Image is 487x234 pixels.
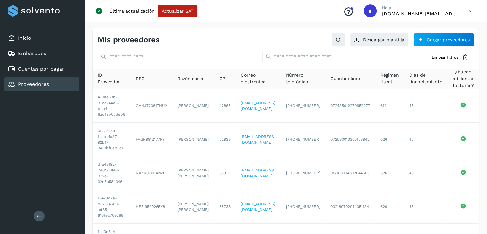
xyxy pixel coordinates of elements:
[350,33,409,46] button: Descargar plantilla
[4,46,79,61] div: Embarques
[286,104,320,108] span: [PHONE_NUMBER]
[325,156,375,190] td: 012180004892044586
[241,101,275,111] a: [EMAIL_ADDRESS][DOMAIN_NAME]
[4,62,79,76] div: Cuentas por pagar
[18,35,31,41] a: Inicio
[241,168,275,178] a: [EMAIL_ADDRESS][DOMAIN_NAME]
[214,123,236,156] td: 52938
[382,11,459,17] p: solvento.sl@segmail.co
[330,75,360,82] span: Cuenta clabe
[404,190,447,224] td: 45
[375,156,404,190] td: 626
[4,77,79,91] div: Proveedores
[382,5,459,11] p: Hola,
[162,9,193,13] span: Actualizar SAT
[404,123,447,156] td: 45
[404,89,447,123] td: 45
[452,69,474,89] span: ¿Puede adelantar facturas?
[172,123,214,156] td: [PERSON_NAME]
[404,156,447,190] td: 45
[241,72,276,85] span: Correo electrónico
[93,123,131,156] td: 0f272039-fecc-4a37-92b1-9410bf8eb6c1
[426,52,474,63] button: Limpiar filtros
[172,190,214,224] td: [PERSON_NAME] [PERSON_NAME]
[110,8,155,14] p: Última actualización
[158,5,197,17] button: Actualizar SAT
[375,89,404,123] td: 612
[241,134,275,145] a: [EMAIL_ADDRESS][DOMAIN_NAME]
[172,156,214,190] td: [PERSON_NAME] [PERSON_NAME]
[131,156,172,190] td: NAZR971114IW0
[414,33,474,46] button: Cargar proveedores
[4,31,79,45] div: Inicio
[375,123,404,156] td: 626
[286,171,320,175] span: [PHONE_NUMBER]
[409,72,442,85] span: Días de financiamiento
[286,137,320,142] span: [PHONE_NUMBER]
[18,66,64,72] a: Cuentas por pagar
[375,190,404,224] td: 626
[172,89,214,123] td: [PERSON_NAME]
[214,156,236,190] td: 55317
[432,54,458,60] span: Limpiar filtros
[214,89,236,123] td: 42865
[98,35,160,45] h4: Mis proveedores
[219,75,225,82] span: CP
[93,156,131,190] td: dfa48f92-7dd1-4846-972e-02e5c584046f
[286,72,320,85] span: Número telefónico
[131,123,172,156] td: FAGR9912177P7
[136,75,145,82] span: RFC
[325,89,375,123] td: 072435012270652277
[214,190,236,224] td: 55738
[98,72,126,85] span: ID Proveedor
[131,89,172,123] td: GAHJ720617HU2
[325,190,375,224] td: 002180702044051134
[93,89,131,123] td: 470ae69b-97cc-44e5-bbc4-6ad13b05deb8
[18,81,49,87] a: Proveedores
[241,202,275,212] a: [EMAIL_ADDRESS][DOMAIN_NAME]
[177,75,205,82] span: Razón social
[131,190,172,224] td: HEFI9509265X8
[286,205,320,209] span: [PHONE_NUMBER]
[325,123,375,156] td: 072580013306158942
[380,72,399,85] span: Régimen fiscal
[18,50,46,56] a: Embarques
[93,190,131,224] td: 10473d7a-b827-4589-ad85-816feb70e268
